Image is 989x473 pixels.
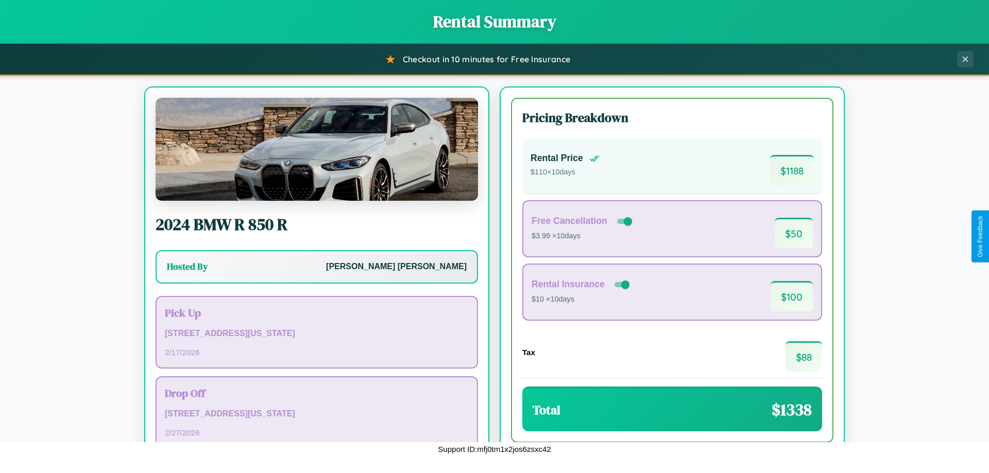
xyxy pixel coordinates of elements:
[772,398,812,421] span: $ 1338
[977,216,984,257] div: Give Feedback
[771,281,813,311] span: $ 100
[10,10,979,33] h1: Rental Summary
[156,213,478,236] h2: 2024 BMW R 850 R
[532,230,634,243] p: $3.99 × 10 days
[531,153,583,164] h4: Rental Price
[326,259,467,274] p: [PERSON_NAME] [PERSON_NAME]
[532,216,607,226] h4: Free Cancellation
[165,386,469,400] h3: Drop Off
[533,401,560,418] h3: Total
[532,279,605,290] h4: Rental Insurance
[165,345,469,359] p: 2 / 17 / 2026
[522,348,535,357] h4: Tax
[165,326,469,341] p: [STREET_ADDRESS][US_STATE]
[775,218,813,248] span: $ 50
[770,155,814,185] span: $ 1188
[786,341,822,372] span: $ 88
[165,426,469,440] p: 2 / 27 / 2026
[165,407,469,422] p: [STREET_ADDRESS][US_STATE]
[167,260,208,273] h3: Hosted By
[531,166,600,179] p: $ 110 × 10 days
[403,54,570,64] span: Checkout in 10 minutes for Free Insurance
[438,442,551,456] p: Support ID: mfj0tm1x2jos6zsxc42
[522,109,822,126] h3: Pricing Breakdown
[165,305,469,320] h3: Pick Up
[532,293,632,306] p: $10 × 10 days
[156,98,478,201] img: BMW R 850 R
